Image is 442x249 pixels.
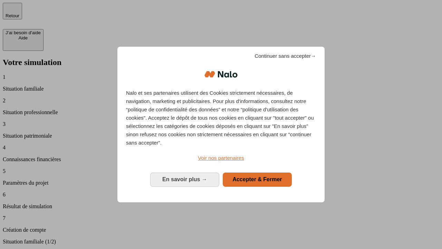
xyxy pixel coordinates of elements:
p: Nalo et ses partenaires utilisent des Cookies strictement nécessaires, de navigation, marketing e... [126,89,316,147]
div: Bienvenue chez Nalo Gestion du consentement [117,47,325,202]
img: Logo [204,64,238,85]
a: Voir nos partenaires [126,154,316,162]
button: En savoir plus: Configurer vos consentements [150,173,219,186]
span: Voir nos partenaires [198,155,244,161]
span: En savoir plus → [162,176,207,182]
span: Accepter & Fermer [232,176,282,182]
button: Accepter & Fermer: Accepter notre traitement des données et fermer [223,173,292,186]
span: Continuer sans accepter→ [254,52,316,60]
